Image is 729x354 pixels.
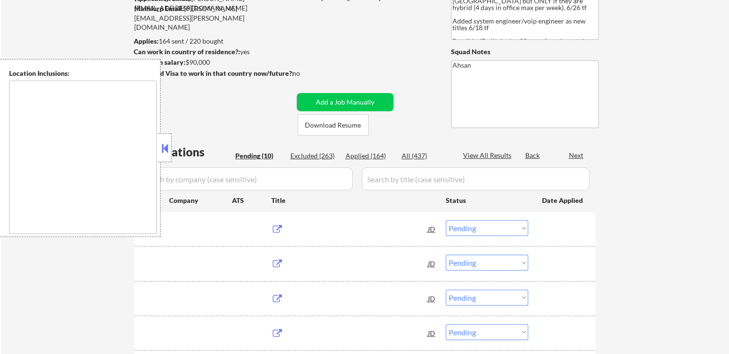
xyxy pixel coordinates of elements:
[169,196,232,205] div: Company
[427,255,437,272] div: JD
[463,151,514,160] div: View All Results
[346,151,393,161] div: Applied (164)
[427,290,437,307] div: JD
[134,69,294,77] strong: Will need Visa to work in that country now/future?:
[232,196,271,205] div: ATS
[9,69,157,78] div: Location Inclusions:
[134,37,159,45] strong: Applies:
[134,47,290,57] div: yes
[137,167,353,190] input: Search by company (case sensitive)
[427,220,437,237] div: JD
[134,4,293,32] div: [PERSON_NAME][EMAIL_ADDRESS][PERSON_NAME][DOMAIN_NAME]
[134,47,240,56] strong: Can work in country of residence?:
[134,36,293,46] div: 164 sent / 220 bought
[134,58,293,67] div: $90,000
[542,196,584,205] div: Date Applied
[402,151,450,161] div: All (437)
[271,196,437,205] div: Title
[298,114,369,136] button: Download Resume
[451,47,599,57] div: Squad Notes
[362,167,590,190] input: Search by title (case sensitive)
[235,151,283,161] div: Pending (10)
[427,324,437,342] div: JD
[134,58,185,66] strong: Minimum salary:
[290,151,338,161] div: Excluded (263)
[446,191,528,209] div: Status
[292,69,320,78] div: no
[297,93,393,111] button: Add a Job Manually
[137,146,232,158] div: Applications
[525,151,541,160] div: Back
[569,151,584,160] div: Next
[134,4,184,12] strong: Mailslurp Email:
